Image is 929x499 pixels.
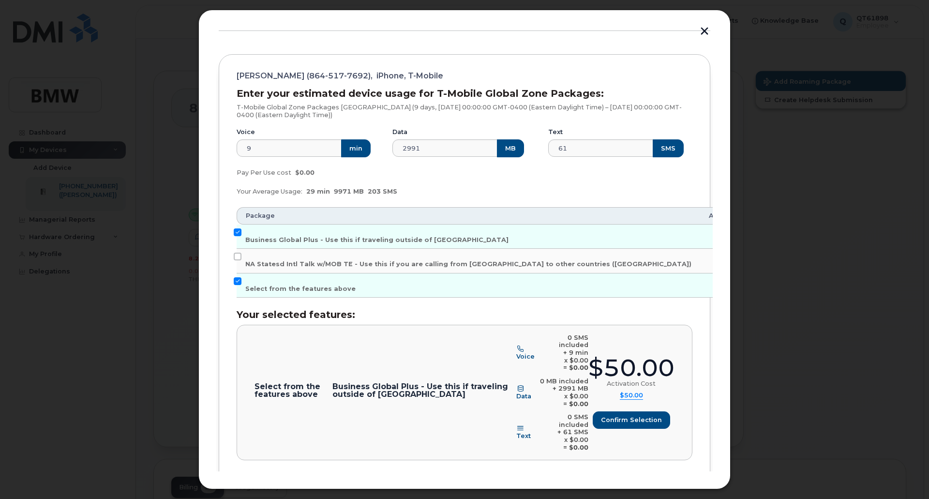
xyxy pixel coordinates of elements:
label: Text [548,128,563,136]
span: + 61 SMS x [557,428,588,443]
span: Voice [516,353,535,360]
p: Select from the features above [255,383,332,398]
button: SMS [653,139,684,157]
span: Pay Per Use cost [237,169,291,176]
input: Business Global Plus - Use this if traveling outside of [GEOGRAPHIC_DATA] [234,228,241,236]
button: Confirm selection [593,411,670,429]
p: Business Global Plus - Use this if traveling outside of [GEOGRAPHIC_DATA] [332,383,517,398]
span: [PERSON_NAME] (864-517-7692), [237,72,373,80]
span: 203 SMS [368,188,397,195]
span: $0.00 = [563,393,588,408]
span: $0.00 [295,169,315,176]
span: Data [516,393,531,400]
div: 0 MB included [539,378,588,385]
span: $0.00 = [563,357,588,372]
div: $50.00 [588,356,674,380]
b: $0.00 [569,400,588,408]
span: Confirm selection [601,415,662,424]
button: min [341,139,371,157]
span: + 9 min x [563,349,588,364]
span: 9971 MB [334,188,364,195]
label: Data [392,128,407,136]
h3: Enter your estimated device usage for T-Mobile Global Zone Packages: [237,88,692,99]
div: 0 SMS included [539,413,588,428]
div: Activation Cost [607,380,656,388]
label: Voice [237,128,255,136]
input: Select from the features above [234,277,241,285]
span: NA Statesd Intl Talk w/MOB TE - Use this if you are calling from [GEOGRAPHIC_DATA] to other count... [245,260,691,268]
span: + 2991 MB x [553,385,588,400]
iframe: Messenger Launcher [887,457,922,492]
span: 29 min [306,188,330,195]
th: Amount [700,207,745,225]
input: NA Statesd Intl Talk w/MOB TE - Use this if you are calling from [GEOGRAPHIC_DATA] to other count... [234,253,241,260]
span: Your Average Usage: [237,188,302,195]
th: Package [237,207,700,225]
b: $0.00 [569,444,588,451]
span: Business Global Plus - Use this if traveling outside of [GEOGRAPHIC_DATA] [245,236,509,243]
p: T-Mobile Global Zone Packages [GEOGRAPHIC_DATA] (9 days, [DATE] 00:00:00 GMT-0400 (Eastern Daylig... [237,104,692,119]
summary: $50.00 [620,392,643,400]
span: Text [516,432,531,439]
h3: Your selected features: [237,309,692,320]
button: MB [497,139,524,157]
b: $0.00 [569,364,588,371]
span: $0.00 = [563,436,588,451]
span: Select from the features above [245,285,356,292]
div: 0 SMS included [542,334,588,349]
span: iPhone, T-Mobile [376,72,443,80]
